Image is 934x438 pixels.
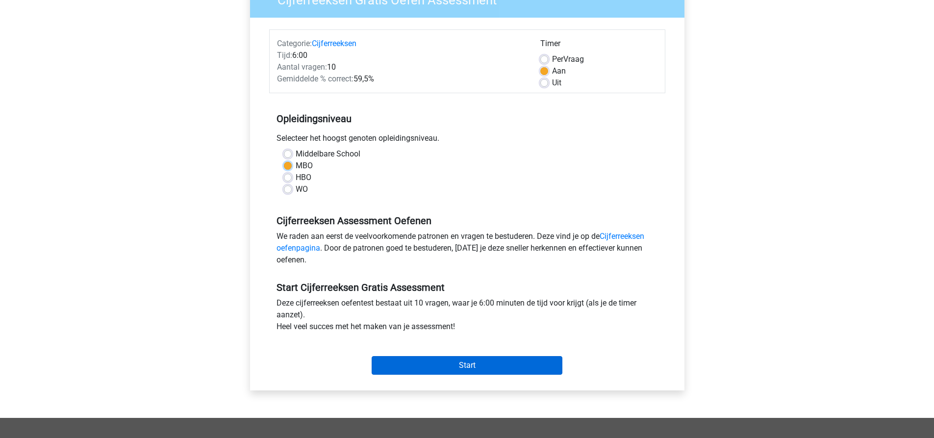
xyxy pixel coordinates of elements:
[277,215,658,227] h5: Cijferreeksen Assessment Oefenen
[552,54,563,64] span: Per
[277,282,658,293] h5: Start Cijferreeksen Gratis Assessment
[270,50,533,61] div: 6:00
[269,132,665,148] div: Selecteer het hoogst genoten opleidingsniveau.
[277,51,292,60] span: Tijd:
[269,297,665,336] div: Deze cijferreeksen oefentest bestaat uit 10 vragen, waar je 6:00 minuten de tijd voor krijgt (als...
[296,172,311,183] label: HBO
[552,77,561,89] label: Uit
[277,62,327,72] span: Aantal vragen:
[277,109,658,129] h5: Opleidingsniveau
[277,39,312,48] span: Categorie:
[277,74,353,83] span: Gemiddelde % correct:
[312,39,356,48] a: Cijferreeksen
[270,61,533,73] div: 10
[296,148,360,160] label: Middelbare School
[270,73,533,85] div: 59,5%
[269,231,665,270] div: We raden aan eerst de veelvoorkomende patronen en vragen te bestuderen. Deze vind je op de . Door...
[296,160,313,172] label: MBO
[372,356,562,375] input: Start
[552,53,584,65] label: Vraag
[296,183,308,195] label: WO
[552,65,566,77] label: Aan
[540,38,657,53] div: Timer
